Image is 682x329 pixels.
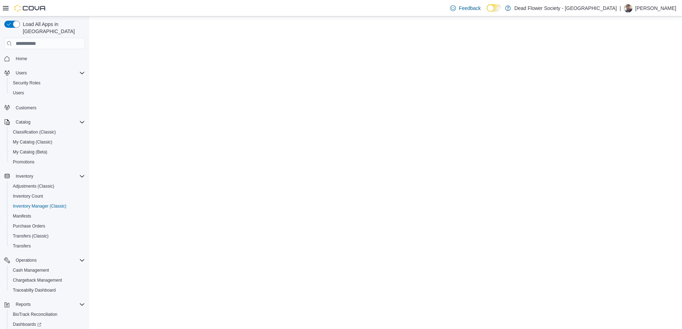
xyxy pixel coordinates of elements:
span: Users [10,89,85,97]
a: Dashboards [10,320,44,329]
button: Security Roles [7,78,88,88]
button: Users [13,69,30,77]
span: Security Roles [13,80,40,86]
a: Transfers (Classic) [10,232,51,240]
button: My Catalog (Classic) [7,137,88,147]
button: Cash Management [7,265,88,275]
button: Classification (Classic) [7,127,88,137]
span: Manifests [10,212,85,220]
span: BioTrack Reconciliation [10,310,85,319]
a: My Catalog (Beta) [10,148,50,156]
span: Transfers [10,242,85,250]
span: Purchase Orders [13,223,45,229]
input: Dark Mode [487,4,502,12]
button: Promotions [7,157,88,167]
span: My Catalog (Beta) [13,149,47,155]
a: Transfers [10,242,34,250]
span: Catalog [16,119,30,125]
span: My Catalog (Classic) [10,138,85,146]
a: Classification (Classic) [10,128,59,136]
a: Manifests [10,212,34,220]
span: Dashboards [10,320,85,329]
span: Home [16,56,27,62]
button: Customers [1,102,88,113]
button: BioTrack Reconciliation [7,309,88,319]
span: Promotions [10,158,85,166]
button: Manifests [7,211,88,221]
span: Customers [16,105,36,111]
button: Adjustments (Classic) [7,181,88,191]
span: Adjustments (Classic) [13,183,54,189]
span: Load All Apps in [GEOGRAPHIC_DATA] [20,21,85,35]
a: Security Roles [10,79,43,87]
span: Adjustments (Classic) [10,182,85,190]
button: Operations [13,256,40,265]
a: Feedback [447,1,483,15]
a: Inventory Count [10,192,46,200]
button: My Catalog (Beta) [7,147,88,157]
span: Inventory Manager (Classic) [13,203,66,209]
span: BioTrack Reconciliation [13,312,57,317]
a: Adjustments (Classic) [10,182,57,190]
a: Inventory Manager (Classic) [10,202,69,210]
span: Customers [13,103,85,112]
span: Users [16,70,27,76]
button: Reports [13,300,34,309]
button: Reports [1,299,88,309]
button: Inventory [1,171,88,181]
button: Operations [1,255,88,265]
span: Transfers (Classic) [13,233,49,239]
span: Promotions [13,159,35,165]
a: Chargeback Management [10,276,65,284]
span: Purchase Orders [10,222,85,230]
a: Home [13,54,30,63]
span: Inventory [16,173,33,179]
span: Chargeback Management [13,277,62,283]
button: Users [7,88,88,98]
button: Traceabilty Dashboard [7,285,88,295]
div: Justin Jeffers [624,4,632,12]
button: Catalog [1,117,88,127]
span: Operations [13,256,85,265]
span: Classification (Classic) [13,129,56,135]
a: Cash Management [10,266,52,275]
button: Inventory [13,172,36,181]
span: My Catalog (Classic) [13,139,52,145]
p: | [620,4,621,12]
span: Manifests [13,213,31,219]
button: Inventory Count [7,191,88,201]
span: Traceabilty Dashboard [10,286,85,294]
span: Home [13,54,85,63]
span: Operations [16,257,37,263]
button: Catalog [13,118,33,126]
button: Transfers (Classic) [7,231,88,241]
a: My Catalog (Classic) [10,138,55,146]
span: Reports [16,302,31,307]
span: Inventory Count [13,193,43,199]
button: Users [1,68,88,78]
button: Purchase Orders [7,221,88,231]
span: Inventory [13,172,85,181]
span: Inventory Count [10,192,85,200]
button: Transfers [7,241,88,251]
span: Users [13,69,85,77]
span: Feedback [459,5,480,12]
a: Traceabilty Dashboard [10,286,58,294]
span: Classification (Classic) [10,128,85,136]
p: [PERSON_NAME] [635,4,676,12]
span: Catalog [13,118,85,126]
span: Transfers [13,243,31,249]
a: Users [10,89,27,97]
button: Chargeback Management [7,275,88,285]
span: My Catalog (Beta) [10,148,85,156]
span: Reports [13,300,85,309]
a: Customers [13,104,39,112]
p: Dead Flower Society - [GEOGRAPHIC_DATA] [514,4,617,12]
button: Inventory Manager (Classic) [7,201,88,211]
span: Inventory Manager (Classic) [10,202,85,210]
span: Transfers (Classic) [10,232,85,240]
a: Promotions [10,158,37,166]
button: Home [1,53,88,64]
span: Cash Management [13,267,49,273]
